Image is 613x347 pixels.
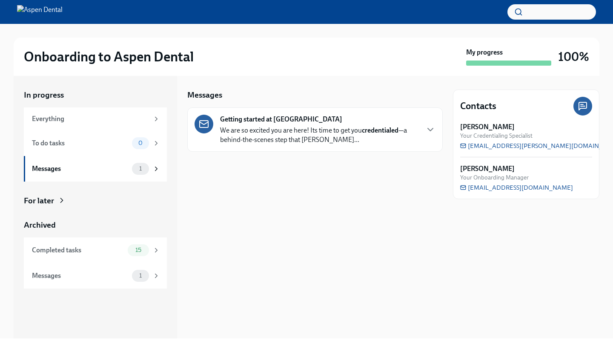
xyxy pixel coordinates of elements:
span: Your Credentialing Specialist [460,132,533,140]
strong: My progress [466,48,503,57]
div: Messages [32,164,129,173]
a: Messages1 [24,156,167,182]
a: In progress [24,90,167,101]
strong: [PERSON_NAME] [460,164,515,173]
a: Archived [24,220,167,231]
a: Messages1 [24,263,167,289]
h3: 100% [558,49,589,64]
span: Your Onboarding Manager [460,173,529,182]
strong: [PERSON_NAME] [460,122,515,132]
a: For later [24,195,167,206]
span: 1 [134,272,147,279]
h4: Contacts [460,100,496,113]
a: Completed tasks15 [24,237,167,263]
span: 15 [130,247,146,253]
a: [EMAIL_ADDRESS][DOMAIN_NAME] [460,183,573,192]
p: We are so excited you are here! Its time to get you —a behind-the-scenes step that [PERSON_NAME]... [220,126,418,145]
img: Aspen Dental [17,5,63,19]
span: 0 [133,140,148,146]
div: Messages [32,271,129,280]
div: Everything [32,114,149,124]
div: To do tasks [32,139,129,148]
span: 1 [134,165,147,172]
strong: Getting started at [GEOGRAPHIC_DATA] [220,115,342,124]
strong: credentialed [362,126,398,134]
a: To do tasks0 [24,130,167,156]
div: For later [24,195,54,206]
h5: Messages [187,90,222,101]
h2: Onboarding to Aspen Dental [24,48,194,65]
div: Completed tasks [32,246,124,255]
a: Everything [24,107,167,130]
